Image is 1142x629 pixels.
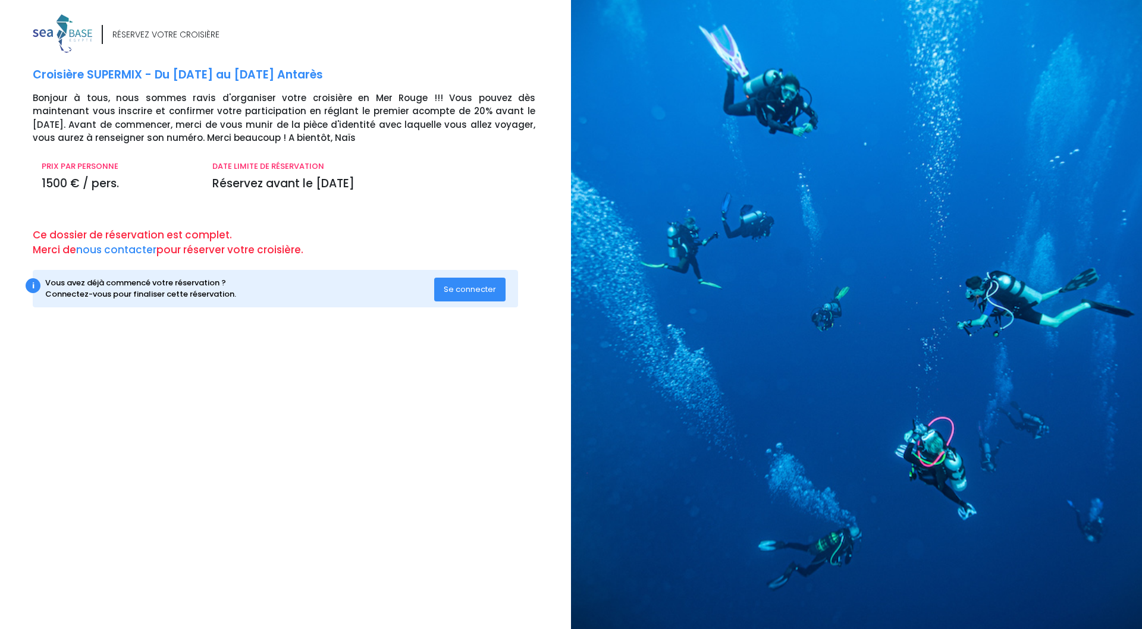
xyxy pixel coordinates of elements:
a: nous contacter [76,243,156,257]
a: Se connecter [434,284,506,294]
p: Bonjour à tous, nous sommes ravis d'organiser votre croisière en Mer Rouge !!! Vous pouvez dès ma... [33,92,562,145]
div: Vous avez déjà commencé votre réservation ? Connectez-vous pour finaliser cette réservation. [45,277,435,300]
p: Réservez avant le [DATE] [212,175,535,193]
span: Se connecter [444,284,496,295]
p: DATE LIMITE DE RÉSERVATION [212,161,535,172]
img: logo_color1.png [33,14,92,53]
button: Se connecter [434,278,506,301]
div: i [26,278,40,293]
p: PRIX PAR PERSONNE [42,161,194,172]
p: Ce dossier de réservation est complet. Merci de pour réserver votre croisière. [33,228,562,258]
p: Croisière SUPERMIX - Du [DATE] au [DATE] Antarès [33,67,562,84]
p: 1500 € / pers. [42,175,194,193]
div: RÉSERVEZ VOTRE CROISIÈRE [112,29,219,41]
